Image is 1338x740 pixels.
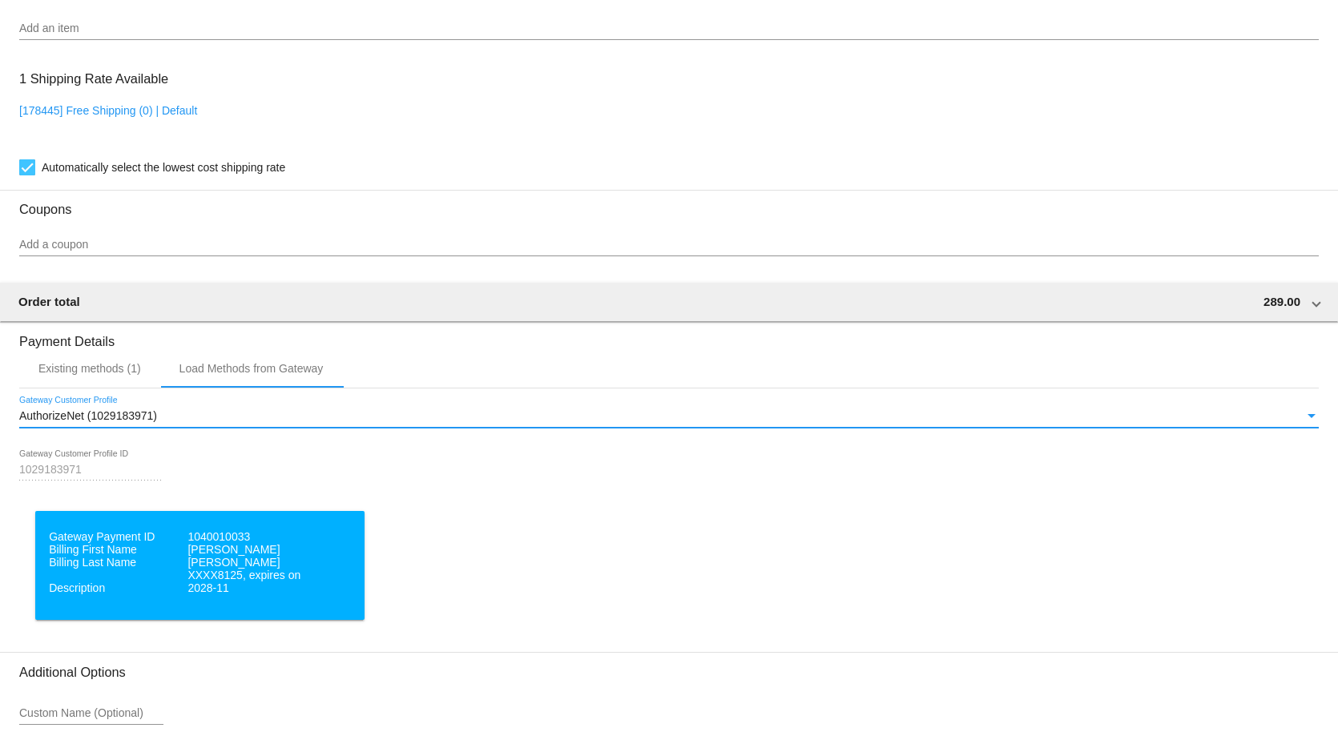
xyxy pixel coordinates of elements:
[49,556,184,569] dd: Billing Last Name
[19,22,1319,35] input: Add an item
[49,581,184,594] dd: Description
[187,543,323,556] dt: [PERSON_NAME]
[18,295,80,308] span: Order total
[49,530,184,543] dd: Gateway Payment ID
[19,707,163,720] input: Custom Name (Optional)
[179,362,324,375] div: Load Methods from Gateway
[19,409,157,422] span: AuthorizeNet (1029183971)
[19,190,1319,217] h3: Coupons
[187,530,323,543] dt: 1040010033
[49,543,184,556] dd: Billing First Name
[19,410,1319,423] mat-select: Gateway Customer Profile
[1263,295,1300,308] span: 289.00
[19,322,1319,349] h3: Payment Details
[19,62,168,96] h3: 1 Shipping Rate Available
[19,239,1319,251] input: Add a coupon
[38,362,141,375] div: Existing methods (1)
[19,464,163,477] input: Gateway Customer Profile ID
[187,556,323,569] dt: [PERSON_NAME]
[19,104,197,117] a: [178445] Free Shipping (0) | Default
[187,569,323,594] dt: XXXX8125, expires on 2028-11
[42,158,285,177] span: Automatically select the lowest cost shipping rate
[19,665,1319,680] h3: Additional Options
